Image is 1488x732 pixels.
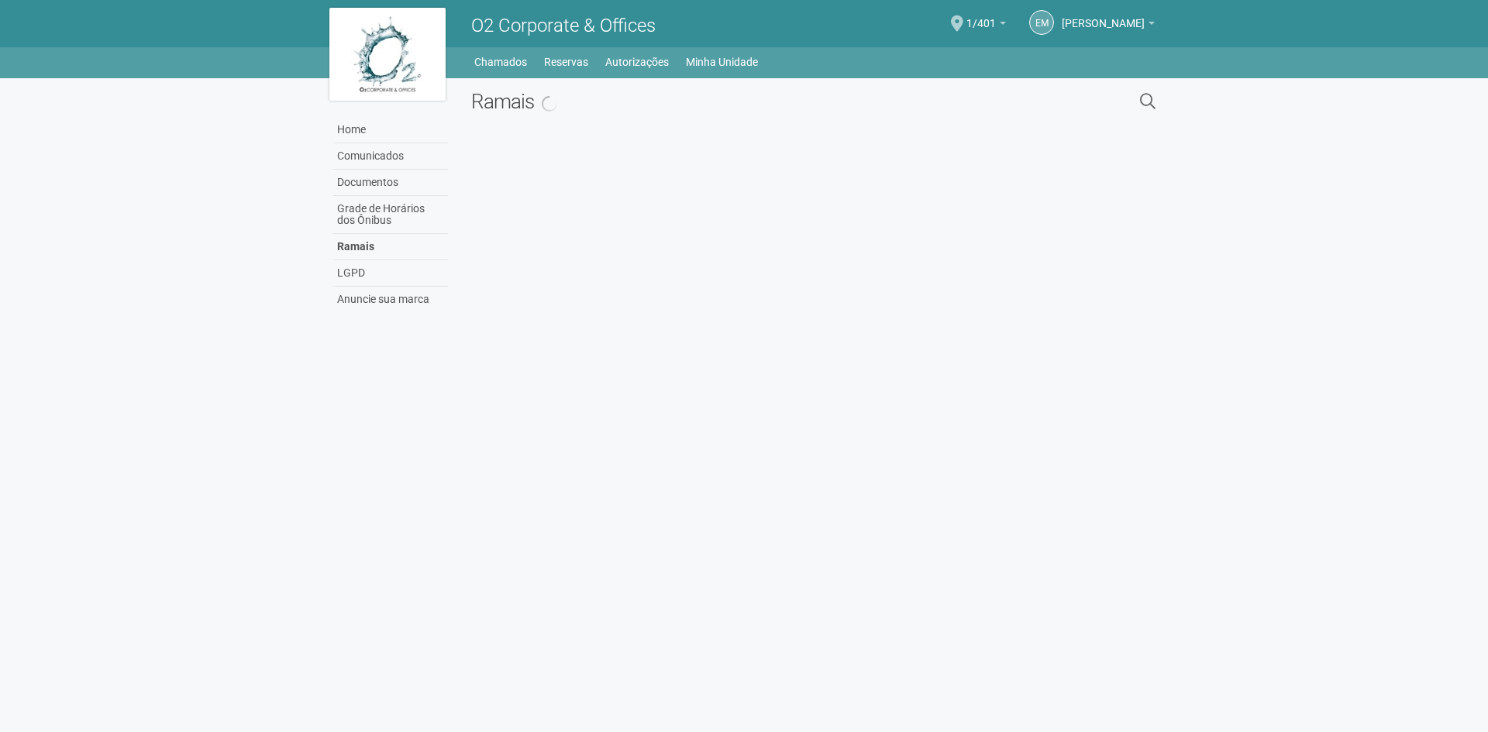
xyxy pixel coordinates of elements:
[1062,2,1145,29] span: Eloisa Mazoni Guntzel
[966,2,996,29] span: 1/401
[333,196,448,234] a: Grade de Horários dos Ônibus
[333,287,448,312] a: Anuncie sua marca
[1062,19,1155,32] a: [PERSON_NAME]
[329,8,446,101] img: logo.jpg
[1029,10,1054,35] a: EM
[966,19,1006,32] a: 1/401
[333,117,448,143] a: Home
[605,51,669,73] a: Autorizações
[474,51,527,73] a: Chamados
[471,90,980,113] h2: Ramais
[471,15,656,36] span: O2 Corporate & Offices
[333,170,448,196] a: Documentos
[333,234,448,260] a: Ramais
[544,51,588,73] a: Reservas
[333,143,448,170] a: Comunicados
[686,51,758,73] a: Minha Unidade
[333,260,448,287] a: LGPD
[541,95,559,112] img: spinner.png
